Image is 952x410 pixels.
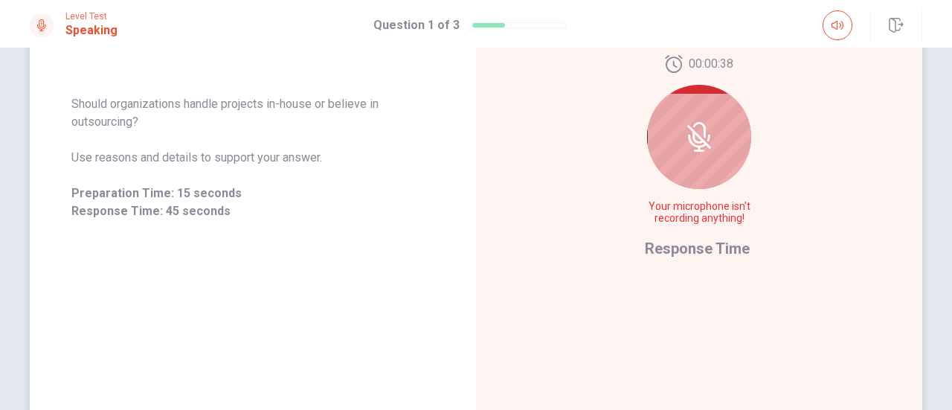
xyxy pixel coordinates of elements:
h1: Speaking [65,22,118,39]
span: Response Time [645,240,750,257]
h1: Question 1 of 3 [373,16,460,34]
span: Level Test [65,11,118,22]
span: 00:00:38 [689,55,733,73]
span: Use reasons and details to support your answer. [71,149,434,167]
span: Response Time: 45 seconds [71,202,434,220]
span: Your microphone isn't recording anything! [645,201,753,225]
span: Preparation Time: 15 seconds [71,185,434,202]
span: Should organizations handle projects in-house or believe in outsourcing? [71,95,434,131]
